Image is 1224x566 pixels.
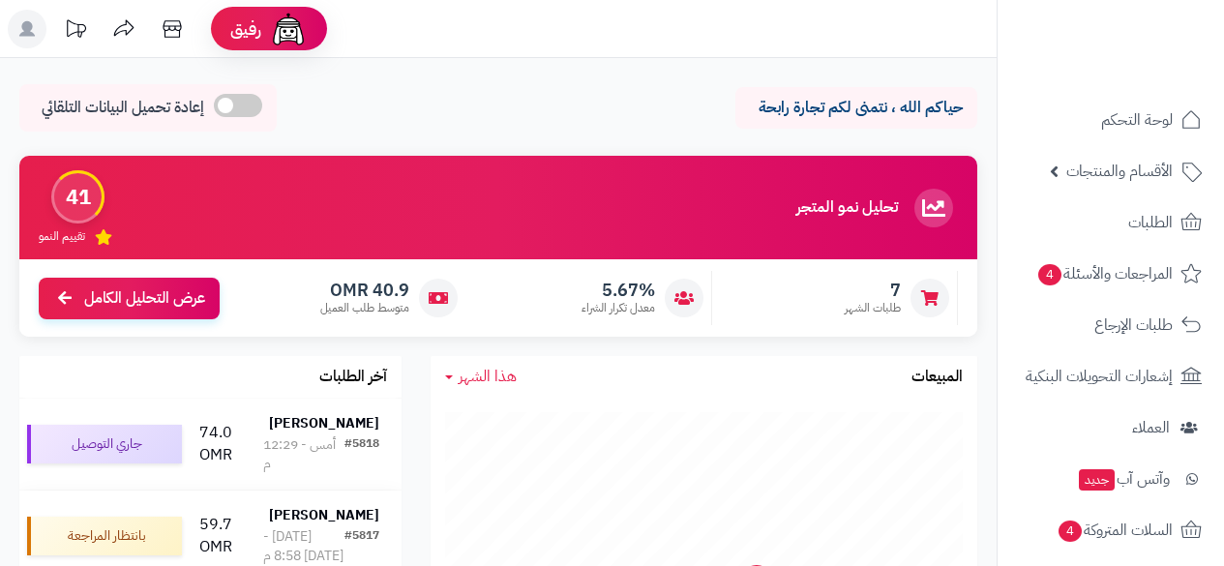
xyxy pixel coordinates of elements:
[796,199,898,217] h3: تحليل نمو المتجر
[1026,363,1173,390] span: إشعارات التحويلات البنكية
[1094,312,1173,339] span: طلبات الإرجاع
[319,369,387,386] h3: آخر الطلبات
[39,278,220,319] a: عرض التحليل الكامل
[344,527,379,566] div: #5817
[845,300,901,316] span: طلبات الشهر
[269,413,379,433] strong: [PERSON_NAME]
[1009,251,1212,297] a: المراجعات والأسئلة4
[845,280,901,301] span: 7
[1101,106,1173,134] span: لوحة التحكم
[582,300,655,316] span: معدل تكرار الشراء
[459,365,517,388] span: هذا الشهر
[1009,97,1212,143] a: لوحة التحكم
[1009,199,1212,246] a: الطلبات
[27,425,182,463] div: جاري التوصيل
[263,527,344,566] div: [DATE] - [DATE] 8:58 م
[320,280,409,301] span: 40.9 OMR
[1092,51,1206,92] img: logo-2.png
[1079,469,1115,491] span: جديد
[1059,521,1082,542] span: 4
[1132,414,1170,441] span: العملاء
[582,280,655,301] span: 5.67%
[1038,264,1061,285] span: 4
[320,300,409,316] span: متوسط طلب العميل
[84,287,205,310] span: عرض التحليل الكامل
[1057,517,1173,544] span: السلات المتروكة
[27,517,182,555] div: بانتظار المراجعة
[269,505,379,525] strong: [PERSON_NAME]
[750,97,963,119] p: حياكم الله ، نتمنى لكم تجارة رابحة
[1009,404,1212,451] a: العملاء
[190,399,241,490] td: 74.0 OMR
[1009,302,1212,348] a: طلبات الإرجاع
[39,228,85,245] span: تقييم النمو
[344,435,379,474] div: #5818
[1077,465,1170,492] span: وآتس آب
[911,369,963,386] h3: المبيعات
[1009,456,1212,502] a: وآتس آبجديد
[1009,507,1212,553] a: السلات المتروكة4
[230,17,261,41] span: رفيق
[263,435,344,474] div: أمس - 12:29 م
[42,97,204,119] span: إعادة تحميل البيانات التلقائي
[269,10,308,48] img: ai-face.png
[1128,209,1173,236] span: الطلبات
[445,366,517,388] a: هذا الشهر
[1009,353,1212,400] a: إشعارات التحويلات البنكية
[1066,158,1173,185] span: الأقسام والمنتجات
[1036,260,1173,287] span: المراجعات والأسئلة
[51,10,100,53] a: تحديثات المنصة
